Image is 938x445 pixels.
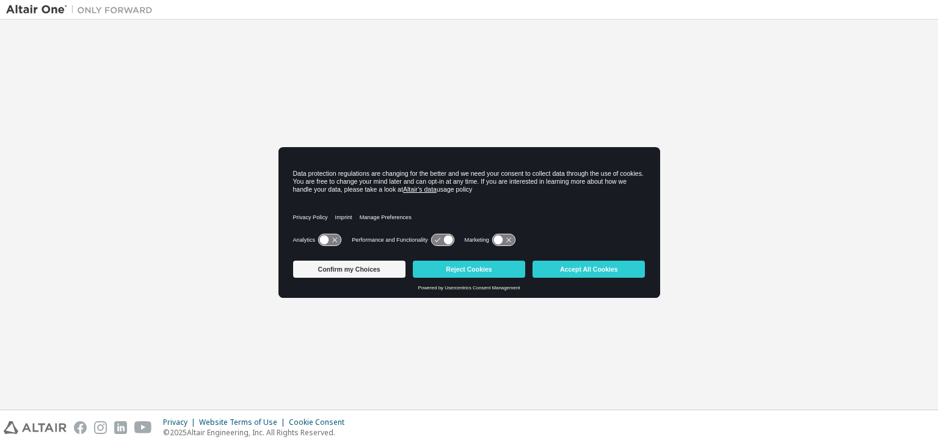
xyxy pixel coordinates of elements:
[134,421,152,434] img: youtube.svg
[114,421,127,434] img: linkedin.svg
[289,418,352,427] div: Cookie Consent
[163,418,199,427] div: Privacy
[94,421,107,434] img: instagram.svg
[6,4,159,16] img: Altair One
[4,421,67,434] img: altair_logo.svg
[163,427,352,438] p: © 2025 Altair Engineering, Inc. All Rights Reserved.
[74,421,87,434] img: facebook.svg
[199,418,289,427] div: Website Terms of Use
